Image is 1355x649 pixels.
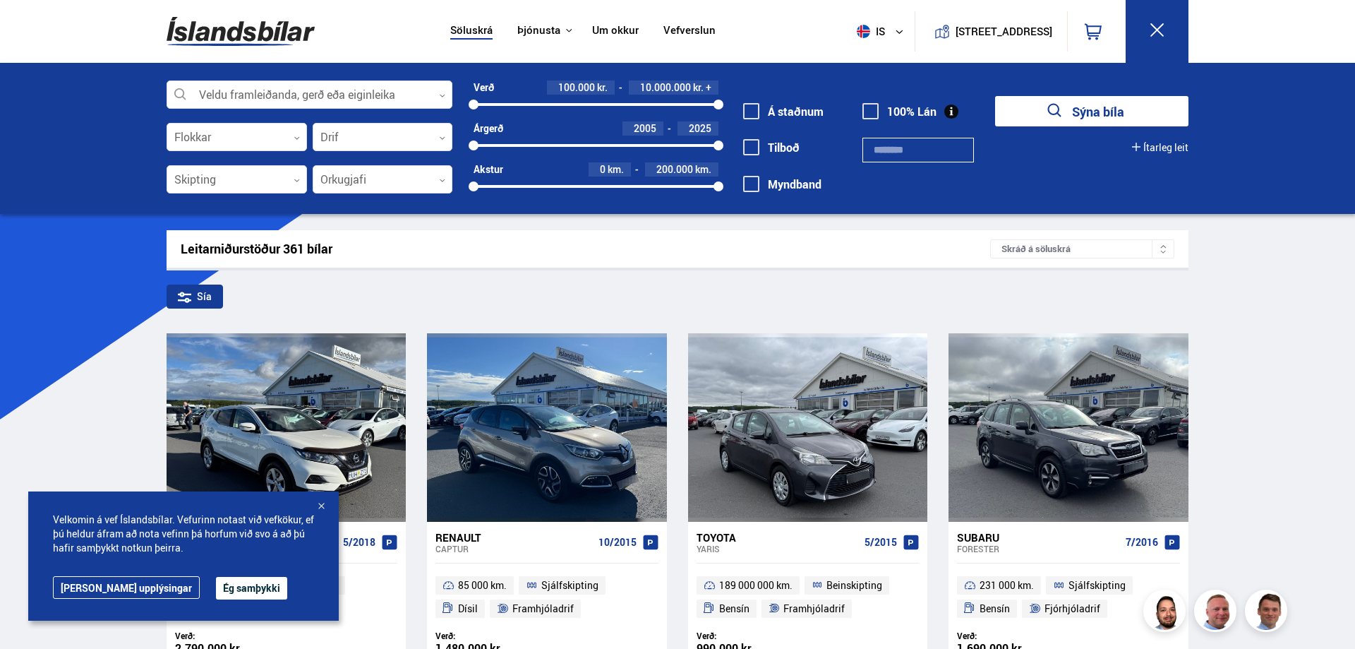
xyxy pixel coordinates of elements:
[865,537,897,548] span: 5/2015
[693,82,704,93] span: kr.
[743,105,824,118] label: Á staðnum
[706,82,711,93] span: +
[980,600,1010,617] span: Bensín
[175,631,287,641] div: Verð:
[990,239,1174,258] div: Skráð á söluskrá
[656,162,693,176] span: 200.000
[923,11,1060,52] a: [STREET_ADDRESS]
[598,537,637,548] span: 10/2015
[458,600,478,617] span: Dísil
[450,24,493,39] a: Söluskrá
[167,285,223,309] div: Sía
[1068,577,1126,594] span: Sjálfskipting
[851,25,886,38] span: is
[689,121,711,135] span: 2025
[512,600,574,617] span: Framhjóladrif
[592,24,639,39] a: Um okkur
[783,600,845,617] span: Framhjóladrif
[862,105,937,118] label: 100% Lán
[634,121,656,135] span: 2005
[719,600,749,617] span: Bensín
[851,11,915,52] button: is
[719,577,793,594] span: 189 000 000 km.
[435,531,592,544] div: Renault
[697,544,859,554] div: Yaris
[957,631,1068,641] div: Verð:
[517,24,560,37] button: Þjónusta
[53,576,200,599] a: [PERSON_NAME] upplýsingar
[743,178,821,191] label: Myndband
[474,82,494,93] div: Verð
[1196,592,1239,634] img: siFngHWaQ9KaOqBr.png
[167,8,315,54] img: G0Ugv5HjCgRt.svg
[474,123,503,134] div: Árgerð
[640,81,691,94] span: 10.000.000
[474,164,503,175] div: Akstur
[980,577,1034,594] span: 231 000 km.
[857,25,870,38] img: svg+xml;base64,PHN2ZyB4bWxucz0iaHR0cDovL3d3dy53My5vcmcvMjAwMC9zdmciIHdpZHRoPSI1MTIiIGhlaWdodD0iNT...
[541,577,598,594] span: Sjálfskipting
[558,81,595,94] span: 100.000
[960,25,1047,37] button: [STREET_ADDRESS]
[343,537,375,548] span: 5/2018
[181,242,990,256] div: Leitarniðurstöður 361 bílar
[1044,600,1100,617] span: Fjórhjóladrif
[995,96,1188,126] button: Sýna bíla
[216,577,287,600] button: Ég samþykki
[1247,592,1289,634] img: FbJEzSuNWCJXmdc-.webp
[1132,142,1188,153] button: Ítarleg leit
[697,531,859,544] div: Toyota
[957,531,1119,544] div: Subaru
[743,141,800,154] label: Tilboð
[697,631,808,641] div: Verð:
[957,544,1119,554] div: Forester
[458,577,507,594] span: 85 000 km.
[826,577,882,594] span: Beinskipting
[435,544,592,554] div: Captur
[1145,592,1188,634] img: nhp88E3Fdnt1Opn2.png
[695,164,711,175] span: km.
[53,513,314,555] span: Velkomin á vef Íslandsbílar. Vefurinn notast við vefkökur, ef þú heldur áfram að nota vefinn þá h...
[663,24,716,39] a: Vefverslun
[597,82,608,93] span: kr.
[1126,537,1158,548] span: 7/2016
[600,162,606,176] span: 0
[435,631,547,641] div: Verð:
[608,164,624,175] span: km.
